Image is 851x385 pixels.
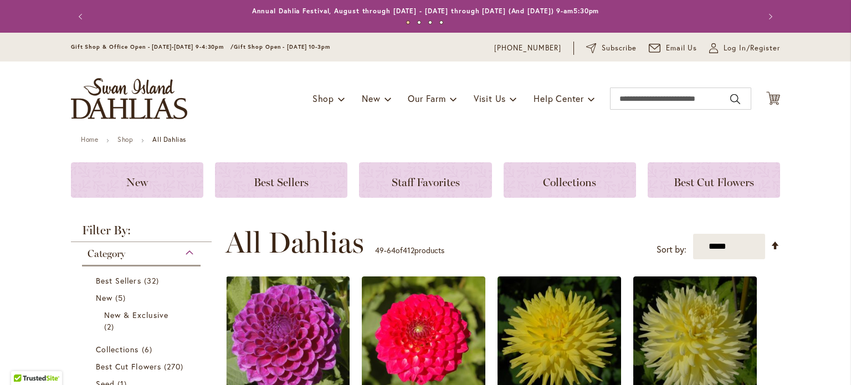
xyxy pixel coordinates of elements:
span: 32 [144,275,162,286]
a: Home [81,135,98,143]
a: New [96,292,189,304]
span: New [96,292,112,303]
span: New & Exclusive [104,310,168,320]
span: 270 [164,361,186,372]
span: 412 [403,245,414,255]
button: 1 of 4 [406,20,410,24]
span: New [126,176,148,189]
span: Best Cut Flowers [96,361,161,372]
a: New &amp; Exclusive [104,309,181,332]
span: Log In/Register [724,43,780,54]
span: Category [88,248,125,260]
span: All Dahlias [225,226,364,259]
a: [PHONE_NUMBER] [494,43,561,54]
a: Shop [117,135,133,143]
span: Collections [96,344,139,355]
span: Best Sellers [254,176,309,189]
button: Previous [71,6,93,28]
span: Gift Shop & Office Open - [DATE]-[DATE] 9-4:30pm / [71,43,234,50]
a: Best Cut Flowers [648,162,780,198]
a: Subscribe [586,43,637,54]
span: Gift Shop Open - [DATE] 10-3pm [234,43,330,50]
span: Email Us [666,43,698,54]
a: Collections [504,162,636,198]
button: Next [758,6,780,28]
a: store logo [71,78,187,119]
a: Best Cut Flowers [96,361,189,372]
span: New [362,93,380,104]
span: 5 [115,292,129,304]
a: Staff Favorites [359,162,491,198]
span: Help Center [534,93,584,104]
button: 3 of 4 [428,20,432,24]
strong: All Dahlias [152,135,186,143]
span: Best Cut Flowers [674,176,754,189]
span: Our Farm [408,93,445,104]
strong: Filter By: [71,224,212,242]
span: Shop [312,93,334,104]
a: New [71,162,203,198]
span: Subscribe [602,43,637,54]
span: 64 [387,245,396,255]
p: - of products [375,242,444,259]
a: Annual Dahlia Festival, August through [DATE] - [DATE] through [DATE] (And [DATE]) 9-am5:30pm [252,7,599,15]
span: Staff Favorites [392,176,460,189]
button: 2 of 4 [417,20,421,24]
label: Sort by: [657,239,686,260]
a: Best Sellers [215,162,347,198]
span: Best Sellers [96,275,141,286]
span: Visit Us [474,93,506,104]
a: Email Us [649,43,698,54]
span: 49 [375,245,384,255]
span: Collections [543,176,596,189]
span: 2 [104,321,117,332]
a: Collections [96,343,189,355]
a: Log In/Register [709,43,780,54]
button: 4 of 4 [439,20,443,24]
a: Best Sellers [96,275,189,286]
span: 6 [142,343,155,355]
